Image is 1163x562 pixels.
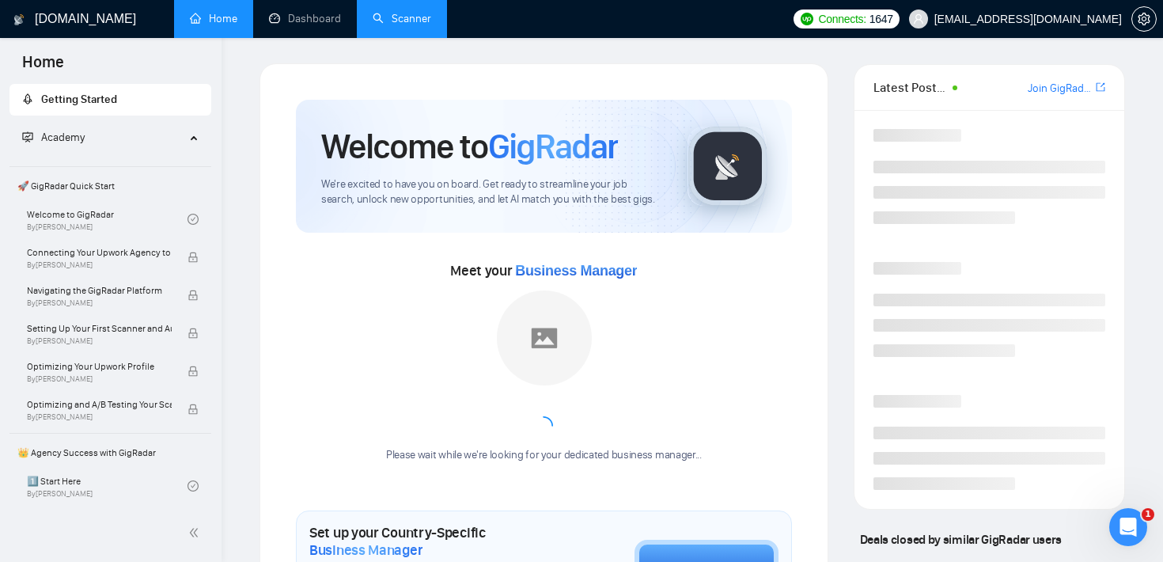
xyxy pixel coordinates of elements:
span: Connecting Your Upwork Agency to GigRadar [27,245,172,260]
h1: Welcome to [321,125,618,168]
span: rocket [22,93,33,104]
a: setting [1131,13,1157,25]
span: 1647 [869,10,893,28]
a: Welcome to GigRadarBy[PERSON_NAME] [27,202,188,237]
h1: Set up your Country-Specific [309,524,555,559]
img: logo [13,7,25,32]
span: By [PERSON_NAME] [27,298,172,308]
span: lock [188,404,199,415]
div: Please wait while we're looking for your dedicated business manager... [377,448,711,463]
span: Deals closed by similar GigRadar users [854,526,1068,553]
span: check-circle [188,214,199,225]
a: dashboardDashboard [269,12,341,25]
span: lock [188,328,199,339]
a: Join GigRadar Slack Community [1028,80,1093,97]
span: Meet your [450,262,637,279]
span: lock [188,290,199,301]
span: 👑 Agency Success with GigRadar [11,437,210,469]
span: GigRadar [488,125,618,168]
span: Business Manager [309,541,422,559]
span: loading [532,414,555,438]
span: Latest Posts from the GigRadar Community [873,78,949,97]
li: Getting Started [9,84,211,116]
iframe: Intercom live chat [1109,508,1147,546]
a: searchScanner [373,12,431,25]
a: export [1096,80,1105,95]
span: Home [9,51,77,84]
img: placeholder.png [497,290,592,385]
span: 🚀 GigRadar Quick Start [11,170,210,202]
span: lock [188,252,199,263]
span: By [PERSON_NAME] [27,336,172,346]
span: check-circle [188,480,199,492]
span: Optimizing Your Upwork Profile [27,359,172,374]
button: setting [1131,6,1157,32]
span: double-left [188,525,204,541]
span: Academy [22,131,85,144]
span: We're excited to have you on board. Get ready to streamline your job search, unlock new opportuni... [321,177,662,207]
span: Academy [41,131,85,144]
span: setting [1132,13,1156,25]
span: export [1096,81,1105,93]
span: fund-projection-screen [22,131,33,142]
span: lock [188,366,199,377]
span: By [PERSON_NAME] [27,374,172,384]
span: Optimizing and A/B Testing Your Scanner for Better Results [27,397,172,412]
a: 1️⃣ Start HereBy[PERSON_NAME] [27,469,188,503]
span: user [913,13,924,25]
span: Navigating the GigRadar Platform [27,283,172,298]
a: homeHome [190,12,237,25]
span: Business Manager [515,263,637,279]
span: Getting Started [41,93,117,106]
span: By [PERSON_NAME] [27,260,172,270]
span: 1 [1142,508,1154,521]
span: By [PERSON_NAME] [27,412,172,422]
span: Setting Up Your First Scanner and Auto-Bidder [27,321,172,336]
img: gigradar-logo.png [688,127,767,206]
span: Connects: [818,10,866,28]
img: upwork-logo.png [801,13,813,25]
